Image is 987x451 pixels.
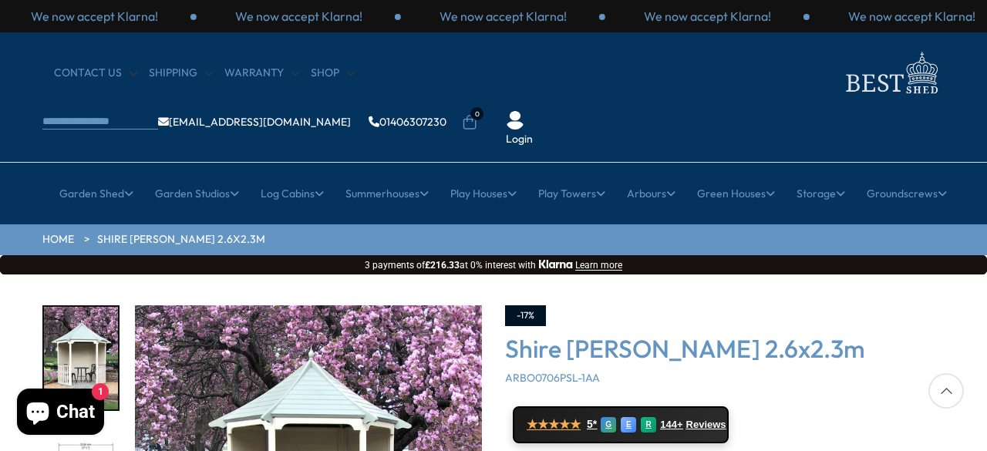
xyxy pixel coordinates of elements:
[224,66,299,81] a: Warranty
[627,174,675,213] a: Arbours
[660,419,682,431] span: 144+
[31,8,158,25] p: We now accept Klarna!
[621,417,636,432] div: E
[848,8,975,25] p: We now accept Klarna!
[686,419,726,431] span: Reviews
[450,174,517,213] a: Play Houses
[401,8,605,25] div: 1 / 3
[797,174,845,213] a: Storage
[470,107,483,120] span: 0
[697,174,775,213] a: Green Houses
[197,8,401,25] div: 3 / 3
[837,48,945,98] img: logo
[158,116,351,127] a: [EMAIL_ADDRESS][DOMAIN_NAME]
[644,8,771,25] p: We now accept Klarna!
[506,111,524,130] img: User Icon
[505,371,600,385] span: ARBO0706PSL-1AA
[235,8,362,25] p: We now accept Klarna!
[538,174,605,213] a: Play Towers
[97,232,265,247] a: Shire [PERSON_NAME] 2.6x2.3m
[44,307,118,409] img: Arbourhigh-res-Copy_18886727-be2a-4cc6-85cd-5ab1d2635b9f_200x200.jpg
[261,174,324,213] a: Log Cabins
[505,334,945,363] h3: Shire [PERSON_NAME] 2.6x2.3m
[462,115,477,130] a: 0
[155,174,239,213] a: Garden Studios
[513,406,729,443] a: ★★★★★ 5* G E R 144+ Reviews
[59,174,133,213] a: Garden Shed
[505,305,546,326] div: -17%
[369,116,446,127] a: 01406307230
[42,305,120,411] div: 1 / 8
[601,417,616,432] div: G
[527,417,581,432] span: ★★★★★
[605,8,810,25] div: 2 / 3
[311,66,355,81] a: Shop
[345,174,429,213] a: Summerhouses
[440,8,567,25] p: We now accept Klarna!
[149,66,213,81] a: Shipping
[12,389,109,439] inbox-online-store-chat: Shopify online store chat
[54,66,137,81] a: CONTACT US
[641,417,656,432] div: R
[867,174,947,213] a: Groundscrews
[42,232,74,247] a: HOME
[506,132,533,147] a: Login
